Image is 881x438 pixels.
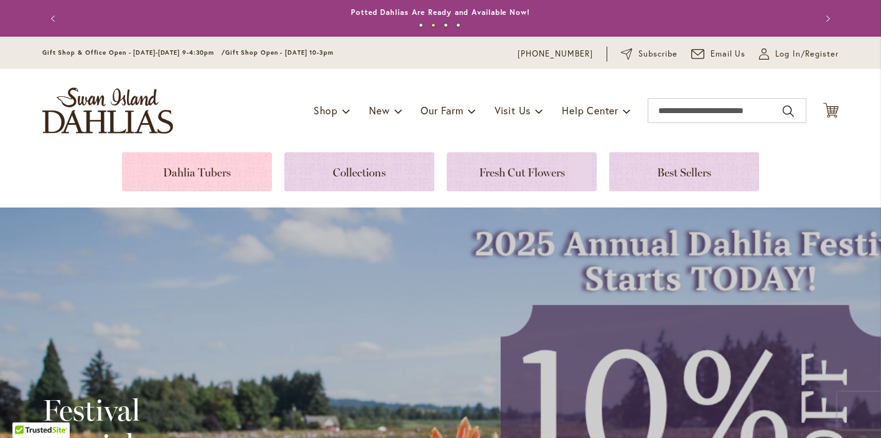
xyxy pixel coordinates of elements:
a: Email Us [691,48,746,60]
button: 2 of 4 [431,23,436,27]
button: 1 of 4 [419,23,423,27]
button: 3 of 4 [444,23,448,27]
span: Email Us [711,48,746,60]
span: Our Farm [421,104,463,117]
span: Help Center [562,104,618,117]
span: New [369,104,389,117]
a: store logo [42,88,173,134]
button: Next [814,6,839,31]
span: Gift Shop Open - [DATE] 10-3pm [225,48,333,57]
a: Subscribe [621,48,678,60]
span: Subscribe [638,48,678,60]
a: [PHONE_NUMBER] [518,48,593,60]
a: Log In/Register [759,48,839,60]
span: Log In/Register [775,48,839,60]
span: Gift Shop & Office Open - [DATE]-[DATE] 9-4:30pm / [42,48,225,57]
button: 4 of 4 [456,23,460,27]
span: Shop [314,104,338,117]
a: Potted Dahlias Are Ready and Available Now! [351,7,530,17]
span: Visit Us [495,104,531,117]
button: Previous [42,6,67,31]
